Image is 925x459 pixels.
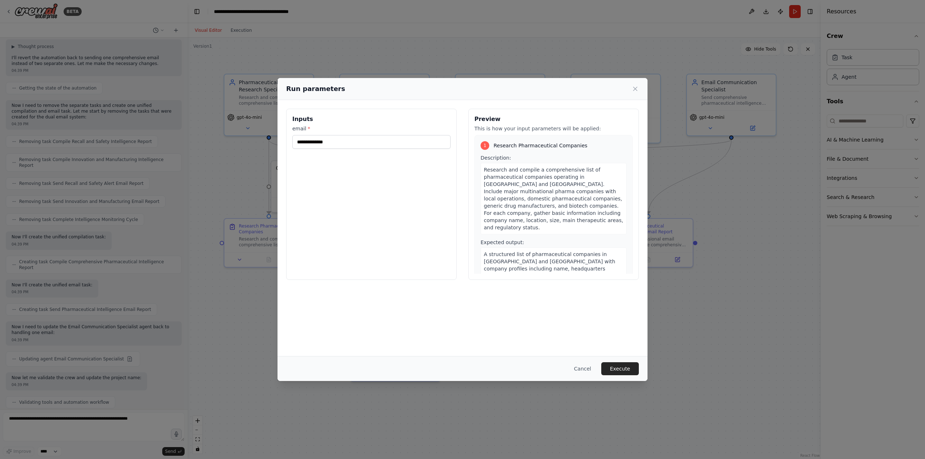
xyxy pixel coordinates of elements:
span: Expected output: [481,239,524,245]
span: Research Pharmaceutical Companies [494,142,588,149]
button: Execute [601,362,639,375]
button: Cancel [568,362,597,375]
span: Research and compile a comprehensive list of pharmaceutical companies operating in [GEOGRAPHIC_DA... [484,167,623,230]
label: email [292,125,451,132]
h2: Run parameters [286,84,345,94]
span: A structured list of pharmaceutical companies in [GEOGRAPHIC_DATA] and [GEOGRAPHIC_DATA] with com... [484,251,617,300]
span: Description: [481,155,511,161]
div: 1 [481,141,489,150]
h3: Preview [474,115,633,124]
h3: Inputs [292,115,451,124]
p: This is how your input parameters will be applied: [474,125,633,132]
